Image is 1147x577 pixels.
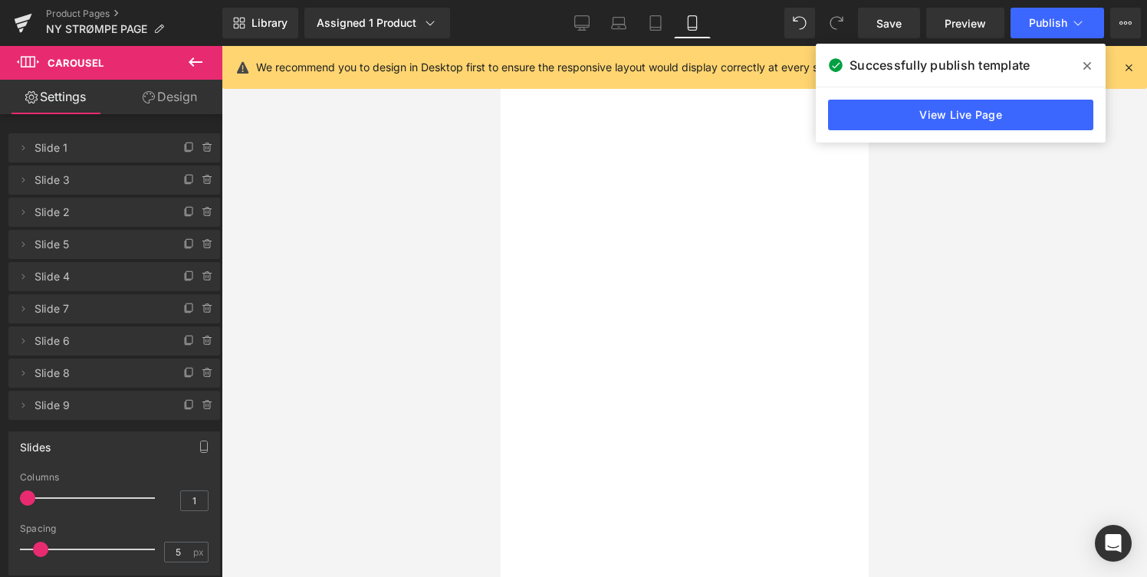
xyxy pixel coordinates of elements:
[1110,8,1141,38] button: More
[1095,525,1132,562] div: Open Intercom Messenger
[20,472,209,483] div: Columns
[35,294,163,323] span: Slide 7
[48,57,104,69] span: Carousel
[35,133,163,162] span: Slide 1
[193,547,206,557] span: px
[564,8,600,38] a: Desktop
[35,198,163,227] span: Slide 2
[945,15,986,31] span: Preview
[784,8,815,38] button: Undo
[926,8,1004,38] a: Preview
[637,8,674,38] a: Tablet
[20,432,51,454] div: Slides
[317,15,438,31] div: Assigned 1 Product
[35,391,163,420] span: Slide 9
[114,80,225,114] a: Design
[35,230,163,259] span: Slide 5
[821,8,852,38] button: Redo
[600,8,637,38] a: Laptop
[876,15,902,31] span: Save
[1011,8,1104,38] button: Publish
[222,8,298,38] a: New Library
[46,8,222,20] a: Product Pages
[46,23,147,35] span: NY STRØMPE PAGE
[35,262,163,291] span: Slide 4
[850,56,1030,74] span: Successfully publish template
[1029,17,1067,29] span: Publish
[251,16,288,30] span: Library
[828,100,1093,130] a: View Live Page
[35,326,163,356] span: Slide 6
[20,523,209,534] div: Spacing
[35,359,163,388] span: Slide 8
[674,8,711,38] a: Mobile
[256,59,958,76] p: We recommend you to design in Desktop first to ensure the responsive layout would display correct...
[35,166,163,195] span: Slide 3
